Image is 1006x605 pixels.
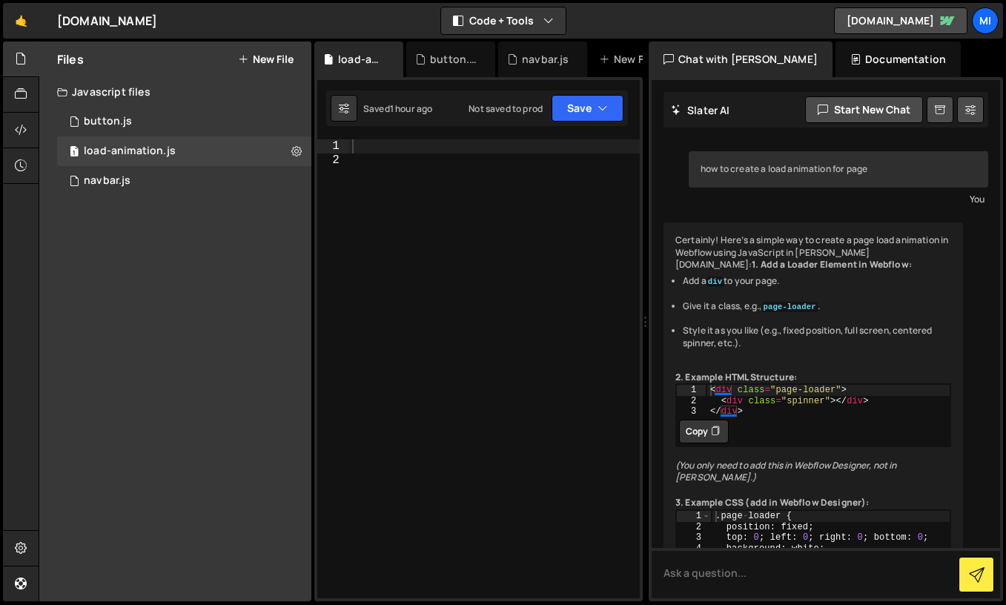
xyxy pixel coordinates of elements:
[706,277,724,287] code: div
[84,145,176,158] div: load-animation.js
[599,52,661,67] div: New File
[317,153,349,168] div: 2
[677,385,706,396] div: 1
[317,139,349,153] div: 1
[430,52,477,67] div: button.js
[834,7,967,34] a: [DOMAIN_NAME]
[683,275,951,288] li: Add a to your page.
[39,77,311,107] div: Javascript files
[675,459,899,484] em: (You only need to add this in Webflow Designer, not in [PERSON_NAME].)
[677,511,711,522] div: 1
[835,42,961,77] div: Documentation
[679,420,729,443] button: Copy
[238,53,294,65] button: New File
[84,174,130,188] div: navbar.js
[552,95,623,122] button: Save
[390,102,433,115] div: 1 hour ago
[522,52,569,67] div: navbar.js
[689,151,988,188] div: how to create a load animation for page
[441,7,566,34] button: Code + Tools
[677,543,711,554] div: 4
[762,302,818,312] code: page-loader
[57,107,311,136] div: 16328/46601.js
[805,96,923,123] button: Start new chat
[57,136,311,166] div: 16328/47999.js
[683,300,951,313] li: Give it a class, e.g., .
[683,325,951,350] li: Style it as you like (e.g., fixed position, full screen, centered spinner, etc.).
[752,258,912,271] strong: 1. Add a Loader Element in Webflow:
[972,7,999,34] a: Mi
[692,191,985,207] div: You
[675,371,797,383] strong: 2. Example HTML Structure:
[57,12,157,30] div: [DOMAIN_NAME]
[677,532,711,543] div: 3
[363,102,432,115] div: Saved
[70,147,79,159] span: 1
[675,496,870,509] strong: 3. Example CSS (add in Webflow Designer):
[57,51,84,67] h2: Files
[84,115,132,128] div: button.js
[649,42,833,77] div: Chat with [PERSON_NAME]
[469,102,543,115] div: Not saved to prod
[57,166,311,196] div: 16328/46596.js
[677,406,706,417] div: 3
[3,3,39,39] a: 🤙
[671,103,730,117] h2: Slater AI
[338,52,385,67] div: load-animation.js
[677,396,706,407] div: 2
[677,521,711,532] div: 2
